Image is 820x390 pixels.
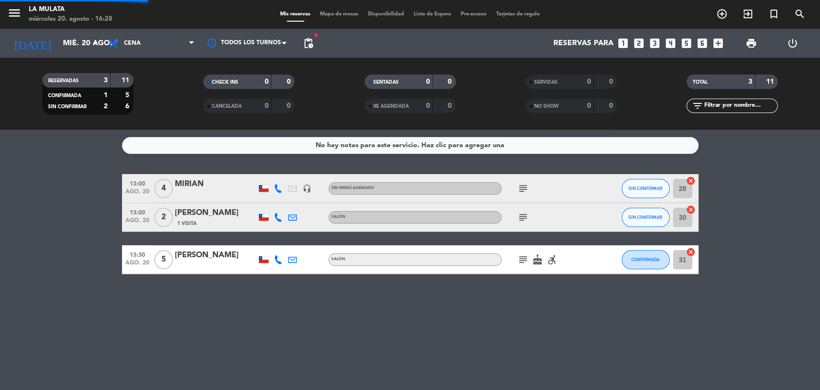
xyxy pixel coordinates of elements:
span: Reservas para [553,39,613,48]
span: SIN CONFIRMAR [628,186,662,191]
span: SIN CONFIRMAR [48,104,86,109]
div: No hay notas para este servicio. Haz clic para agregar una [316,140,504,151]
span: CANCELADA [212,104,242,109]
span: ago. 20 [125,260,149,271]
span: CHECK INS [212,80,238,85]
div: LOG OUT [772,29,813,58]
button: CONFIRMADA [622,250,670,269]
strong: 0 [265,78,269,85]
div: miércoles 20. agosto - 16:28 [29,14,112,24]
strong: 3 [104,77,108,84]
i: power_settings_new [786,38,798,49]
strong: 0 [609,78,614,85]
span: SIN CONFIRMAR [628,214,662,220]
span: fiber_manual_record [313,32,319,38]
i: subject [517,212,529,223]
i: add_box [712,37,724,50]
strong: 2 [104,103,108,110]
span: Mis reservas [275,12,315,17]
i: subject [517,254,529,265]
span: Cena [124,40,141,47]
strong: 0 [265,102,269,109]
span: 1 Visita [177,220,196,227]
span: Salón [331,257,345,261]
strong: 0 [287,102,293,109]
span: pending_actions [303,38,314,49]
div: La Mulata [29,5,112,14]
strong: 0 [426,102,430,109]
i: looks_4 [664,37,677,50]
i: subject [517,183,529,194]
span: 5 [154,250,173,269]
button: SIN CONFIRMAR [622,208,670,227]
strong: 3 [748,78,752,85]
strong: 0 [448,78,453,85]
i: filter_list [691,100,703,112]
span: print [746,38,757,49]
strong: 11 [766,78,776,85]
span: NO SHOW [534,104,559,109]
i: add_circle_outline [716,8,728,20]
span: 13:00 [125,206,149,217]
span: RESERVADAS [48,78,79,83]
div: [PERSON_NAME] [175,207,257,219]
i: turned_in_not [768,8,780,20]
strong: 0 [426,78,430,85]
span: Sin menú asignado [331,186,374,190]
i: exit_to_app [742,8,754,20]
strong: 1 [104,92,108,99]
strong: 11 [122,77,131,84]
span: Lista de Espera [409,12,456,17]
strong: 0 [587,102,591,109]
strong: 5 [125,92,131,99]
span: 13:00 [125,177,149,189]
i: cancel [686,176,696,186]
span: ago. 20 [125,217,149,228]
button: menu [7,6,22,24]
span: Tarjetas de regalo [491,12,545,17]
i: looks_3 [649,37,661,50]
span: Salón [331,215,345,219]
span: Disponibilidad [363,12,409,17]
i: cancel [686,205,696,214]
i: menu [7,6,22,20]
span: 2 [154,208,173,227]
span: TOTAL [692,80,707,85]
strong: 0 [448,102,453,109]
span: Mapa de mesas [315,12,363,17]
i: looks_two [633,37,645,50]
i: arrow_drop_down [89,38,101,49]
i: search [794,8,806,20]
strong: 0 [609,102,614,109]
span: 4 [154,179,173,198]
i: looks_one [617,37,629,50]
span: RE AGENDADA [373,104,409,109]
i: accessible_forward [546,254,558,265]
span: Pre-acceso [456,12,491,17]
span: CONFIRMADA [631,257,660,262]
i: [DATE] [7,33,58,54]
i: looks_5 [680,37,693,50]
button: SIN CONFIRMAR [622,179,670,198]
span: SENTADAS [373,80,399,85]
i: cancel [686,247,696,257]
div: [PERSON_NAME] [175,249,257,262]
i: headset_mic [303,184,311,193]
span: CONFIRMADA [48,93,81,98]
strong: 0 [287,78,293,85]
span: 13:30 [125,249,149,260]
input: Filtrar por nombre... [703,101,777,111]
div: MIRIAN [175,178,257,190]
strong: 0 [587,78,591,85]
span: ago. 20 [125,189,149,200]
i: cake [532,254,543,265]
span: SERVIDAS [534,80,558,85]
i: looks_6 [696,37,709,50]
strong: 6 [125,103,131,110]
